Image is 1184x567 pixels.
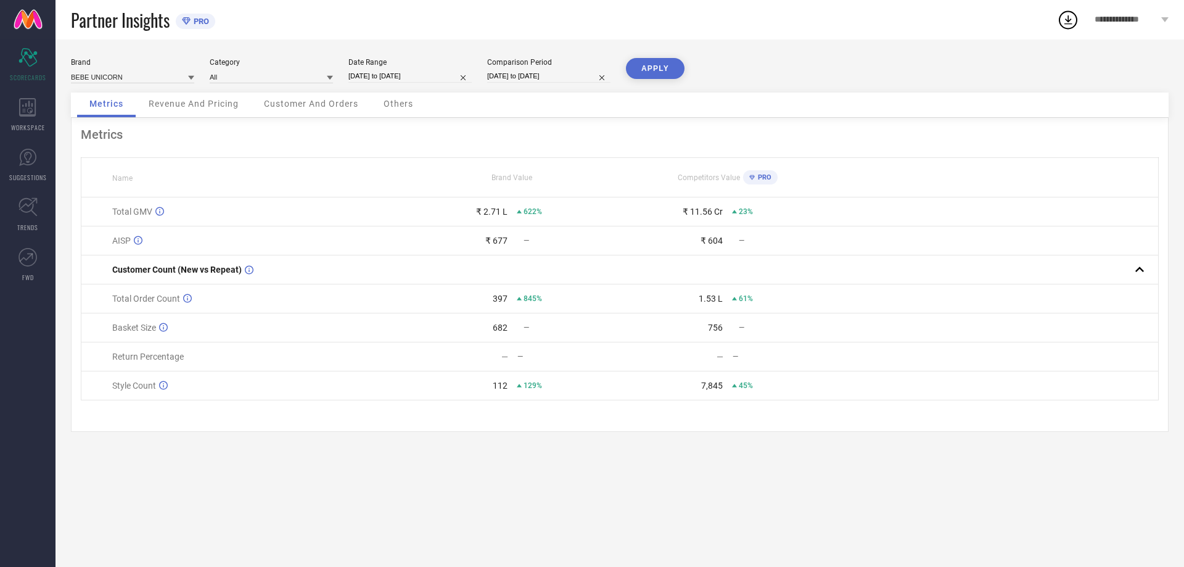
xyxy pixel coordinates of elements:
[71,7,170,33] span: Partner Insights
[112,381,156,391] span: Style Count
[524,207,542,216] span: 622%
[487,58,610,67] div: Comparison Period
[348,58,472,67] div: Date Range
[524,381,542,390] span: 129%
[699,294,723,304] div: 1.53 L
[493,381,508,391] div: 112
[17,223,38,232] span: TRENDS
[112,323,156,333] span: Basket Size
[717,352,723,362] div: —
[626,58,684,79] button: APPLY
[112,352,184,362] span: Return Percentage
[739,323,744,332] span: —
[493,323,508,333] div: 682
[112,207,152,217] span: Total GMV
[501,352,508,362] div: —
[701,236,723,246] div: ₹ 604
[739,294,753,303] span: 61%
[708,323,723,333] div: 756
[739,236,744,245] span: —
[81,127,1159,142] div: Metrics
[733,352,834,361] div: —
[739,381,753,390] span: 45%
[476,207,508,217] div: ₹ 2.71 L
[524,323,529,332] span: —
[487,70,610,83] input: Select comparison period
[112,236,131,246] span: AISP
[491,173,532,182] span: Brand Value
[9,173,47,182] span: SUGGESTIONS
[485,236,508,246] div: ₹ 677
[755,173,771,181] span: PRO
[683,207,723,217] div: ₹ 11.56 Cr
[524,294,542,303] span: 845%
[10,73,46,82] span: SCORECARDS
[71,58,194,67] div: Brand
[739,207,753,216] span: 23%
[112,174,133,183] span: Name
[210,58,333,67] div: Category
[191,17,209,26] span: PRO
[264,99,358,109] span: Customer And Orders
[22,273,34,282] span: FWD
[493,294,508,304] div: 397
[112,294,180,304] span: Total Order Count
[11,123,45,132] span: WORKSPACE
[149,99,239,109] span: Revenue And Pricing
[517,352,619,361] div: —
[701,381,723,391] div: 7,845
[112,265,242,275] span: Customer Count (New vs Repeat)
[1057,9,1079,31] div: Open download list
[524,236,529,245] span: —
[384,99,413,109] span: Others
[89,99,123,109] span: Metrics
[348,70,472,83] input: Select date range
[678,173,740,182] span: Competitors Value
